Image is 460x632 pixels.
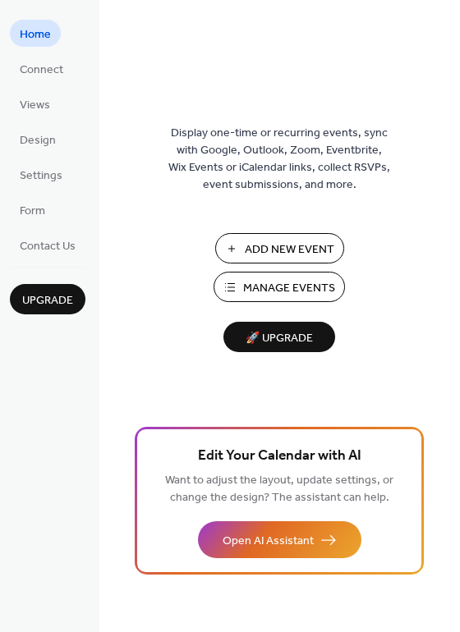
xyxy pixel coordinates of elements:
[233,327,325,350] span: 🚀 Upgrade
[10,55,73,82] a: Connect
[20,238,76,255] span: Contact Us
[10,196,55,223] a: Form
[20,203,45,220] span: Form
[10,90,60,117] a: Views
[20,167,62,185] span: Settings
[10,284,85,314] button: Upgrade
[10,126,66,153] a: Design
[223,533,314,550] span: Open AI Assistant
[198,521,361,558] button: Open AI Assistant
[245,241,334,259] span: Add New Event
[198,445,361,468] span: Edit Your Calendar with AI
[20,62,63,79] span: Connect
[215,233,344,263] button: Add New Event
[223,322,335,352] button: 🚀 Upgrade
[10,20,61,47] a: Home
[214,272,345,302] button: Manage Events
[10,161,72,188] a: Settings
[20,97,50,114] span: Views
[168,125,390,194] span: Display one-time or recurring events, sync with Google, Outlook, Zoom, Eventbrite, Wix Events or ...
[22,292,73,309] span: Upgrade
[10,231,85,259] a: Contact Us
[20,132,56,149] span: Design
[20,26,51,44] span: Home
[165,469,393,509] span: Want to adjust the layout, update settings, or change the design? The assistant can help.
[243,280,335,297] span: Manage Events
